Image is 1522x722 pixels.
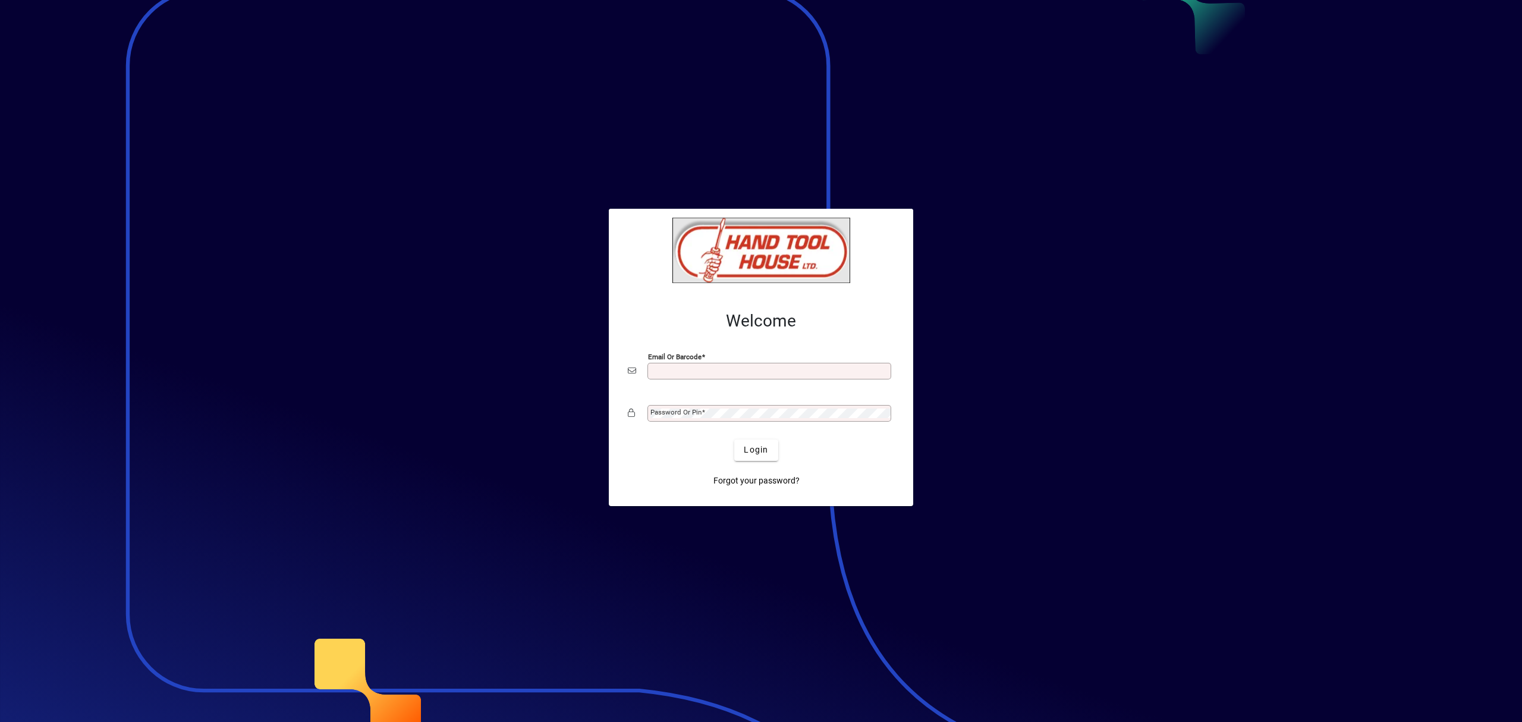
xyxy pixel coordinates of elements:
span: Forgot your password? [713,475,800,487]
button: Login [734,440,778,461]
span: Login [744,444,768,456]
h2: Welcome [628,311,894,331]
mat-label: Email or Barcode [648,352,702,360]
mat-label: Password or Pin [650,408,702,416]
a: Forgot your password? [709,470,804,492]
